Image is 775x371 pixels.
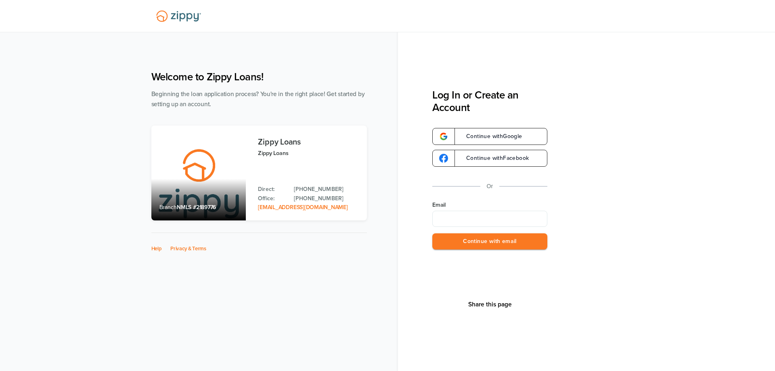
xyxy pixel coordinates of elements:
a: Help [151,245,162,252]
p: Direct: [258,185,286,194]
button: Share This Page [466,300,514,308]
a: google-logoContinue withGoogle [432,128,547,145]
a: Privacy & Terms [170,245,206,252]
span: Continue with Google [458,134,522,139]
img: google-logo [439,154,448,163]
input: Email Address [432,211,547,227]
span: Beginning the loan application process? You're in the right place! Get started by setting up an a... [151,90,365,108]
a: Direct Phone: 512-975-2947 [294,185,358,194]
span: NMLS #2189776 [177,204,216,211]
button: Continue with email [432,233,547,250]
label: Email [432,201,547,209]
a: Office Phone: 512-975-2947 [294,194,358,203]
span: Continue with Facebook [458,155,529,161]
h3: Log In or Create an Account [432,89,547,114]
img: google-logo [439,132,448,141]
span: Branch [159,204,177,211]
p: Office: [258,194,286,203]
h3: Zippy Loans [258,138,358,147]
p: Or [487,181,493,191]
a: Email Address: zippyguide@zippymh.com [258,204,348,211]
h1: Welcome to Zippy Loans! [151,71,367,83]
a: google-logoContinue withFacebook [432,150,547,167]
p: Zippy Loans [258,149,358,158]
img: Lender Logo [151,7,206,25]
